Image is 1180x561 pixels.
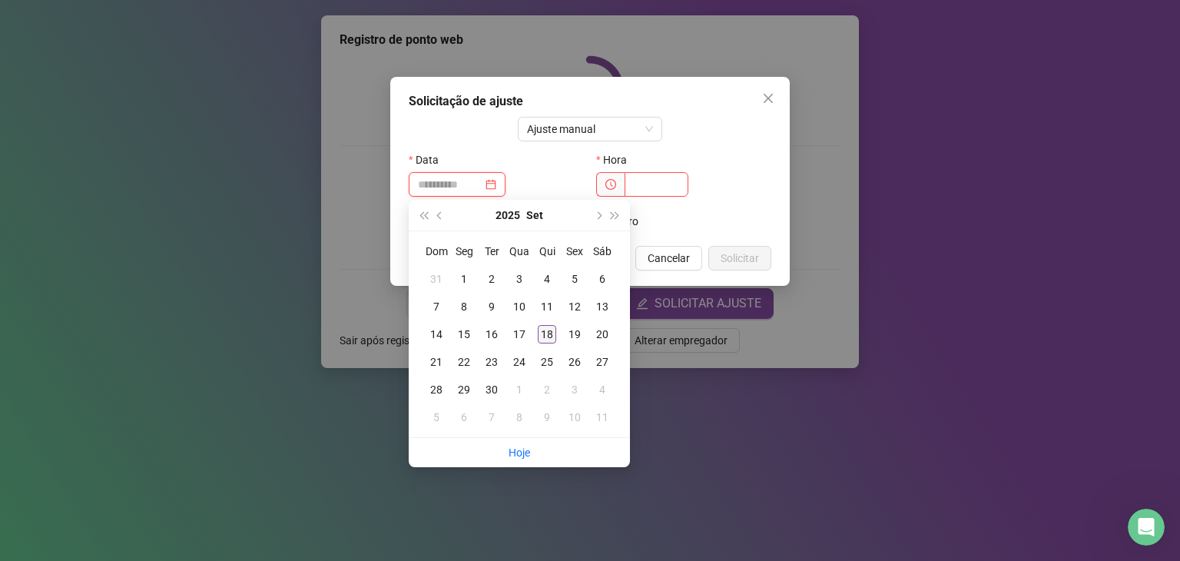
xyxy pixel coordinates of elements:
[415,200,432,231] button: super-prev-year
[482,270,501,288] div: 2
[510,408,529,427] div: 8
[533,348,561,376] td: 2025-09-25
[505,265,533,293] td: 2025-09-03
[450,293,478,320] td: 2025-09-08
[482,353,501,371] div: 23
[423,403,450,431] td: 2025-10-05
[455,353,473,371] div: 22
[505,237,533,265] th: Qua
[478,293,505,320] td: 2025-09-09
[427,297,446,316] div: 7
[593,353,612,371] div: 27
[538,270,556,288] div: 4
[561,403,588,431] td: 2025-10-10
[455,297,473,316] div: 8
[561,348,588,376] td: 2025-09-26
[588,237,616,265] th: Sáb
[423,348,450,376] td: 2025-09-21
[450,403,478,431] td: 2025-10-06
[1128,509,1165,546] iframe: Intercom live chat
[565,325,584,344] div: 19
[423,376,450,403] td: 2025-09-28
[478,320,505,348] td: 2025-09-16
[505,348,533,376] td: 2025-09-24
[648,250,690,267] span: Cancelar
[593,380,612,399] div: 4
[409,148,449,172] label: Data
[593,297,612,316] div: 13
[588,320,616,348] td: 2025-09-20
[588,265,616,293] td: 2025-09-06
[561,265,588,293] td: 2025-09-05
[478,348,505,376] td: 2025-09-23
[762,92,774,105] span: close
[505,403,533,431] td: 2025-10-08
[510,380,529,399] div: 1
[565,297,584,316] div: 12
[533,376,561,403] td: 2025-10-02
[561,320,588,348] td: 2025-09-19
[505,376,533,403] td: 2025-10-01
[510,353,529,371] div: 24
[635,246,702,271] button: Cancelar
[538,380,556,399] div: 2
[593,325,612,344] div: 20
[533,265,561,293] td: 2025-09-04
[538,408,556,427] div: 9
[510,325,529,344] div: 17
[596,148,637,172] label: Hora
[538,353,556,371] div: 25
[589,200,606,231] button: next-year
[409,92,771,111] div: Solicitação de ajuste
[423,320,450,348] td: 2025-09-14
[505,293,533,320] td: 2025-09-10
[588,376,616,403] td: 2025-10-04
[423,237,450,265] th: Dom
[565,380,584,399] div: 3
[450,265,478,293] td: 2025-09-01
[427,325,446,344] div: 14
[526,200,543,231] button: month panel
[593,408,612,427] div: 11
[505,320,533,348] td: 2025-09-17
[482,408,501,427] div: 7
[605,179,616,190] span: clock-circle
[427,270,446,288] div: 31
[527,118,654,141] span: Ajuste manual
[538,325,556,344] div: 18
[482,380,501,399] div: 30
[565,270,584,288] div: 5
[588,403,616,431] td: 2025-10-11
[588,348,616,376] td: 2025-09-27
[427,380,446,399] div: 28
[565,408,584,427] div: 10
[533,293,561,320] td: 2025-09-11
[478,403,505,431] td: 2025-10-07
[565,353,584,371] div: 26
[496,200,520,231] button: year panel
[482,325,501,344] div: 16
[423,293,450,320] td: 2025-09-07
[561,293,588,320] td: 2025-09-12
[588,293,616,320] td: 2025-09-13
[450,376,478,403] td: 2025-09-29
[607,200,624,231] button: super-next-year
[533,320,561,348] td: 2025-09-18
[427,408,446,427] div: 5
[450,237,478,265] th: Seg
[478,376,505,403] td: 2025-09-30
[561,237,588,265] th: Sex
[533,403,561,431] td: 2025-10-09
[455,408,473,427] div: 6
[510,270,529,288] div: 3
[509,446,530,459] a: Hoje
[510,297,529,316] div: 10
[756,86,781,111] button: Close
[478,265,505,293] td: 2025-09-02
[423,265,450,293] td: 2025-08-31
[533,237,561,265] th: Qui
[482,297,501,316] div: 9
[455,380,473,399] div: 29
[455,270,473,288] div: 1
[427,353,446,371] div: 21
